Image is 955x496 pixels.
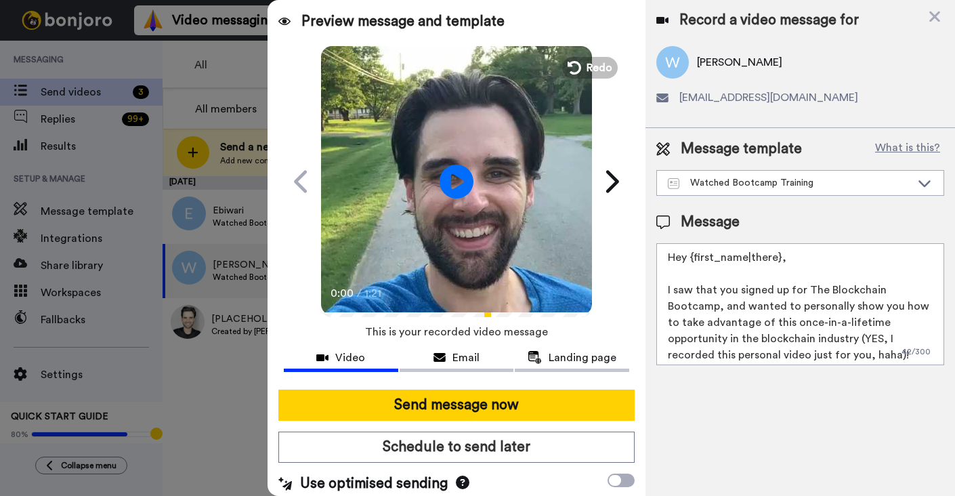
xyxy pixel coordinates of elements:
[871,139,944,159] button: What is this?
[668,178,679,189] img: Message-temps.svg
[656,243,944,365] textarea: Hey {first_name|there}, I saw that you signed up for The Blockchain Bootcamp, and wanted to perso...
[300,474,448,494] span: Use optimised sending
[278,432,635,463] button: Schedule to send later
[357,285,362,302] span: /
[331,285,354,302] span: 0:00
[668,176,911,190] div: Watched Bootcamp Training
[278,390,635,421] button: Send message now
[452,350,480,366] span: Email
[679,89,858,106] span: [EMAIL_ADDRESS][DOMAIN_NAME]
[335,350,365,366] span: Video
[364,285,388,302] span: 1:21
[549,350,616,366] span: Landing page
[681,212,740,232] span: Message
[365,317,548,347] span: This is your recorded video message
[681,139,802,159] span: Message template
